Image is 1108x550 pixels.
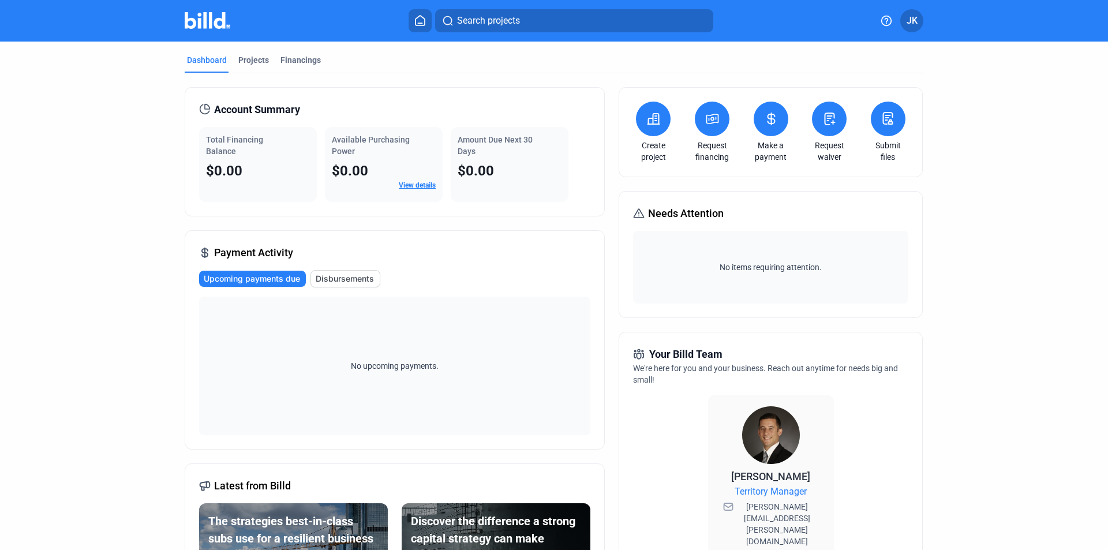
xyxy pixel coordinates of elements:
span: Amount Due Next 30 Days [458,135,533,156]
img: Billd Company Logo [185,12,230,29]
span: No items requiring attention. [638,261,903,273]
a: View details [399,181,436,189]
div: Discover the difference a strong capital strategy can make [411,512,581,547]
span: Disbursements [316,273,374,285]
span: We're here for you and your business. Reach out anytime for needs big and small! [633,364,898,384]
span: Territory Manager [735,485,807,499]
button: Search projects [435,9,713,32]
span: $0.00 [206,163,242,179]
span: Available Purchasing Power [332,135,410,156]
span: Latest from Billd [214,478,291,494]
a: Create project [633,140,673,163]
span: Your Billd Team [649,346,723,362]
div: The strategies best-in-class subs use for a resilient business [208,512,379,547]
span: No upcoming payments. [343,360,446,372]
span: Needs Attention [648,205,724,222]
span: $0.00 [458,163,494,179]
span: Account Summary [214,102,300,118]
div: Financings [280,54,321,66]
img: Territory Manager [742,406,800,464]
div: Projects [238,54,269,66]
button: Disbursements [310,270,380,287]
span: Upcoming payments due [204,273,300,285]
a: Request financing [692,140,732,163]
span: Payment Activity [214,245,293,261]
a: Make a payment [751,140,791,163]
span: Search projects [457,14,520,28]
a: Submit files [868,140,908,163]
span: JK [907,14,918,28]
span: $0.00 [332,163,368,179]
a: Request waiver [809,140,849,163]
div: Dashboard [187,54,227,66]
button: Upcoming payments due [199,271,306,287]
span: [PERSON_NAME][EMAIL_ADDRESS][PERSON_NAME][DOMAIN_NAME] [736,501,819,547]
span: Total Financing Balance [206,135,263,156]
span: [PERSON_NAME] [731,470,810,482]
button: JK [900,9,923,32]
